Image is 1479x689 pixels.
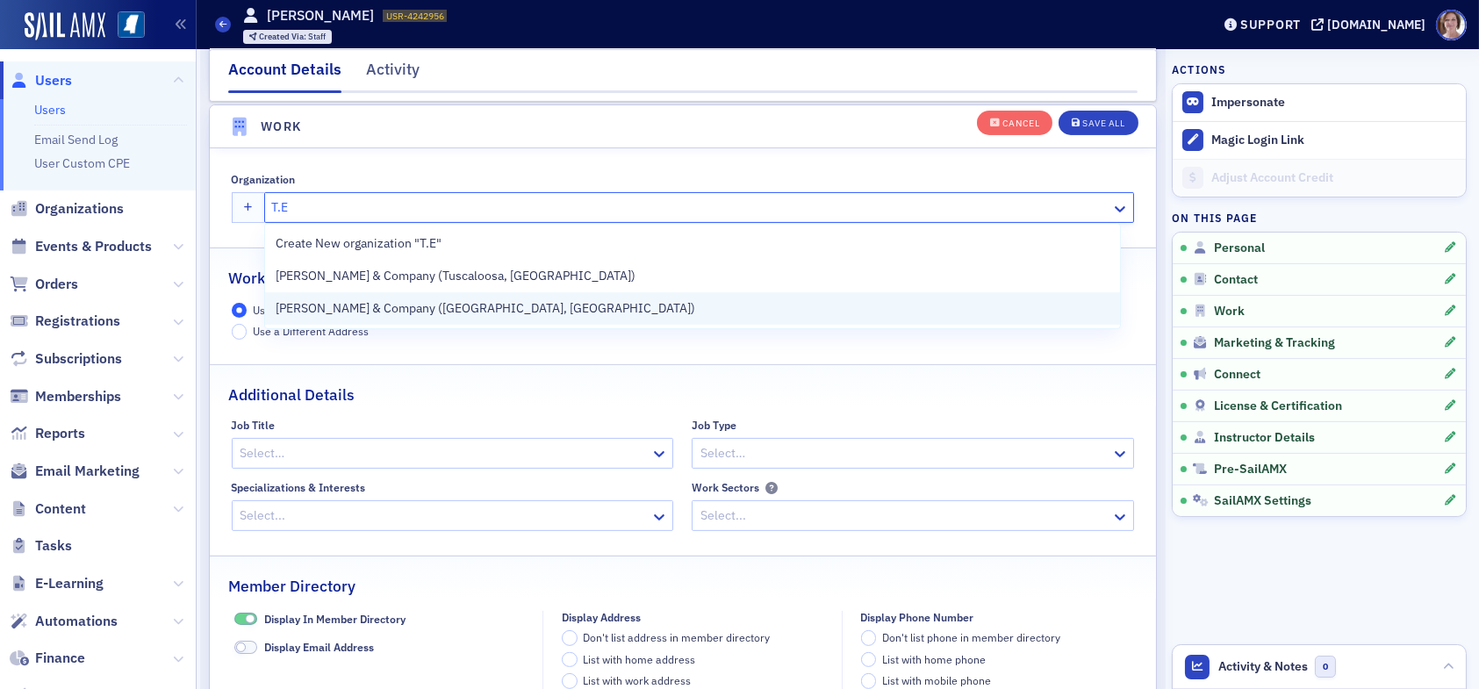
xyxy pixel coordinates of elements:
[35,462,140,481] span: Email Marketing
[35,199,124,219] span: Organizations
[228,58,341,93] div: Account Details
[264,640,374,654] span: Display Email Address
[35,536,72,556] span: Tasks
[1002,118,1039,128] div: Cancel
[1214,367,1260,383] span: Connect
[1214,335,1335,351] span: Marketing & Tracking
[259,31,308,42] span: Created Via :
[1214,272,1258,288] span: Contact
[276,234,442,253] span: Create New organization "T.E"
[10,499,86,519] a: Content
[861,652,877,668] input: List with home phone
[232,481,366,494] div: Specializations & Interests
[105,11,145,41] a: View Homepage
[232,303,248,319] input: Use Organization Address
[234,613,257,626] span: Display In Member Directory
[234,641,257,654] span: Display Email Address
[10,312,120,331] a: Registrations
[562,652,578,668] input: List with home address
[35,71,72,90] span: Users
[584,673,692,687] span: List with work address
[1311,18,1432,31] button: [DOMAIN_NAME]
[228,575,355,598] h2: Member Directory
[253,303,379,317] span: Use Organization Address
[35,237,152,256] span: Events & Products
[1172,61,1226,77] h4: Actions
[35,499,86,519] span: Content
[1327,17,1425,32] div: [DOMAIN_NAME]
[692,419,736,432] div: Job Type
[562,611,641,624] div: Display Address
[1214,462,1287,477] span: Pre-SailAMX
[243,30,333,44] div: Created Via: Staff
[1059,110,1138,134] button: Save All
[977,110,1052,134] button: Cancel
[267,6,374,25] h1: [PERSON_NAME]
[584,630,771,644] span: Don't list address in member directory
[25,12,105,40] img: SailAMX
[35,612,118,631] span: Automations
[35,649,85,668] span: Finance
[264,612,406,626] span: Display In Member Directory
[118,11,145,39] img: SailAMX
[1214,240,1265,256] span: Personal
[35,424,85,443] span: Reports
[882,652,986,666] span: List with home phone
[861,630,877,646] input: Don't list phone in member directory
[232,324,248,340] input: Use a Different Address
[1211,95,1285,111] button: Impersonate
[228,384,355,406] h2: Additional Details
[1172,210,1467,226] h4: On this page
[10,612,118,631] a: Automations
[1240,17,1301,32] div: Support
[1173,121,1466,159] button: Magic Login Link
[261,118,302,136] h4: Work
[35,574,104,593] span: E-Learning
[1315,656,1337,678] span: 0
[10,462,140,481] a: Email Marketing
[10,387,121,406] a: Memberships
[10,649,85,668] a: Finance
[10,349,122,369] a: Subscriptions
[1219,657,1309,676] span: Activity & Notes
[35,275,78,294] span: Orders
[386,10,444,22] span: USR-4242956
[366,58,420,90] div: Activity
[861,611,974,624] div: Display Phone Number
[253,324,369,338] span: Use a Different Address
[1214,493,1311,509] span: SailAMX Settings
[882,630,1060,644] span: Don't list phone in member directory
[10,275,78,294] a: Orders
[562,630,578,646] input: Don't list address in member directory
[1214,304,1245,319] span: Work
[228,267,328,290] h2: Work Address
[276,299,695,318] span: T.E. Lott & Company (Columbus, MS)
[10,71,72,90] a: Users
[692,481,759,494] div: Work Sectors
[10,536,72,556] a: Tasks
[882,673,991,687] span: List with mobile phone
[584,652,696,666] span: List with home address
[34,155,130,171] a: User Custom CPE
[232,419,276,432] div: Job Title
[259,32,326,42] div: Staff
[276,267,635,285] span: T.E. Lott & Company (Tuscaloosa, AL)
[10,574,104,593] a: E-Learning
[1214,398,1342,414] span: License & Certification
[1214,430,1315,446] span: Instructor Details
[1082,118,1124,128] div: Save All
[1173,159,1466,197] a: Adjust Account Credit
[1436,10,1467,40] span: Profile
[1211,170,1457,186] div: Adjust Account Credit
[35,349,122,369] span: Subscriptions
[35,387,121,406] span: Memberships
[34,102,66,118] a: Users
[232,173,296,186] div: Organization
[35,312,120,331] span: Registrations
[10,199,124,219] a: Organizations
[1211,133,1457,148] div: Magic Login Link
[562,673,578,689] input: List with work address
[34,132,118,147] a: Email Send Log
[10,424,85,443] a: Reports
